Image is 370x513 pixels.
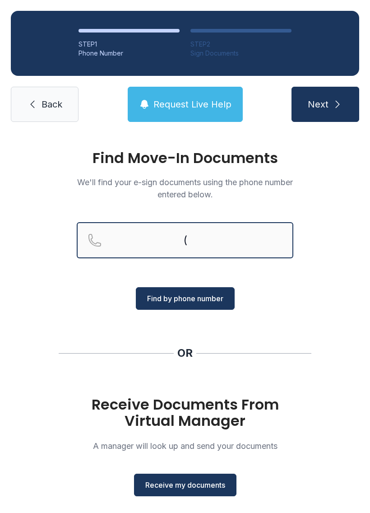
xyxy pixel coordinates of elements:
span: Request Live Help [153,98,231,111]
h1: Receive Documents From Virtual Manager [77,396,293,429]
div: Phone Number [79,49,180,58]
span: Receive my documents [145,480,225,490]
span: Next [308,98,328,111]
div: STEP 1 [79,40,180,49]
div: OR [177,346,193,360]
h1: Find Move-In Documents [77,151,293,165]
p: We'll find your e-sign documents using the phone number entered below. [77,176,293,201]
div: Sign Documents [190,49,291,58]
input: Reservation phone number [77,222,293,258]
span: Find by phone number [147,293,223,304]
div: STEP 2 [190,40,291,49]
p: A manager will look up and send your documents [77,440,293,452]
span: Back [42,98,62,111]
